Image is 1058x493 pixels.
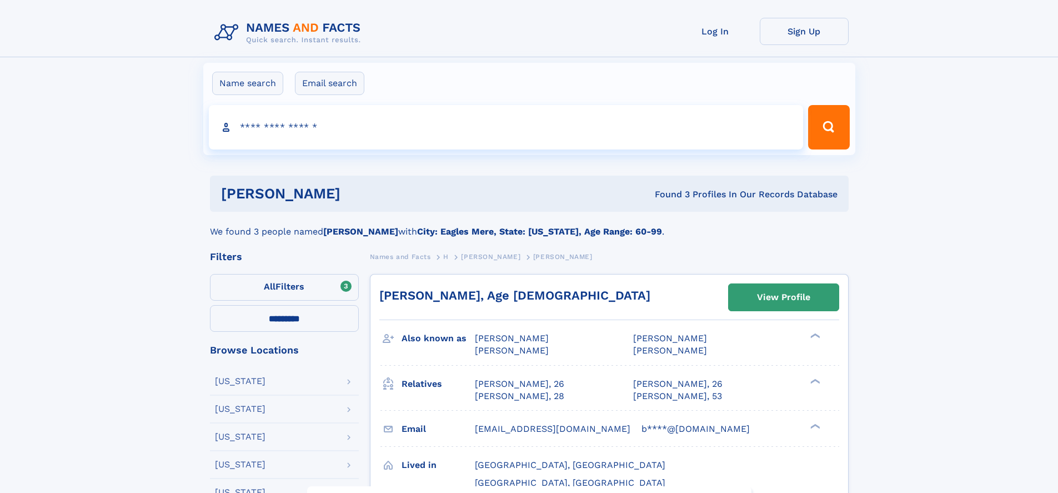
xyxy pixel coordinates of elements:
[209,105,804,150] input: search input
[498,188,838,201] div: Found 3 Profiles In Our Records Database
[379,288,650,302] a: [PERSON_NAME], Age [DEMOGRAPHIC_DATA]
[461,250,520,263] a: [PERSON_NAME]
[671,18,760,45] a: Log In
[475,333,549,343] span: [PERSON_NAME]
[633,378,723,390] a: [PERSON_NAME], 26
[323,226,398,237] b: [PERSON_NAME]
[808,105,849,150] button: Search Button
[402,420,475,439] h3: Email
[475,460,665,470] span: [GEOGRAPHIC_DATA], [GEOGRAPHIC_DATA]
[215,460,265,469] div: [US_STATE]
[370,250,431,263] a: Names and Facts
[443,253,449,261] span: H
[808,332,821,340] div: ❯
[808,377,821,385] div: ❯
[212,72,283,95] label: Name search
[221,187,498,201] h1: [PERSON_NAME]
[760,18,849,45] a: Sign Up
[210,345,359,355] div: Browse Locations
[264,281,275,292] span: All
[443,250,449,263] a: H
[210,18,370,48] img: Logo Names and Facts
[475,477,665,488] span: [GEOGRAPHIC_DATA], [GEOGRAPHIC_DATA]
[295,72,364,95] label: Email search
[633,390,722,402] a: [PERSON_NAME], 53
[475,345,549,356] span: [PERSON_NAME]
[475,424,630,434] span: [EMAIL_ADDRESS][DOMAIN_NAME]
[633,345,707,356] span: [PERSON_NAME]
[215,405,265,414] div: [US_STATE]
[210,252,359,262] div: Filters
[533,253,593,261] span: [PERSON_NAME]
[633,333,707,343] span: [PERSON_NAME]
[475,390,564,402] a: [PERSON_NAME], 28
[729,284,839,311] a: View Profile
[402,329,475,348] h3: Also known as
[461,253,520,261] span: [PERSON_NAME]
[808,422,821,430] div: ❯
[210,212,849,238] div: We found 3 people named with .
[215,377,265,386] div: [US_STATE]
[757,285,810,310] div: View Profile
[402,375,475,394] h3: Relatives
[215,432,265,441] div: [US_STATE]
[210,274,359,301] label: Filters
[475,378,564,390] a: [PERSON_NAME], 26
[417,226,662,237] b: City: Eagles Mere, State: [US_STATE], Age Range: 60-99
[402,456,475,475] h3: Lived in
